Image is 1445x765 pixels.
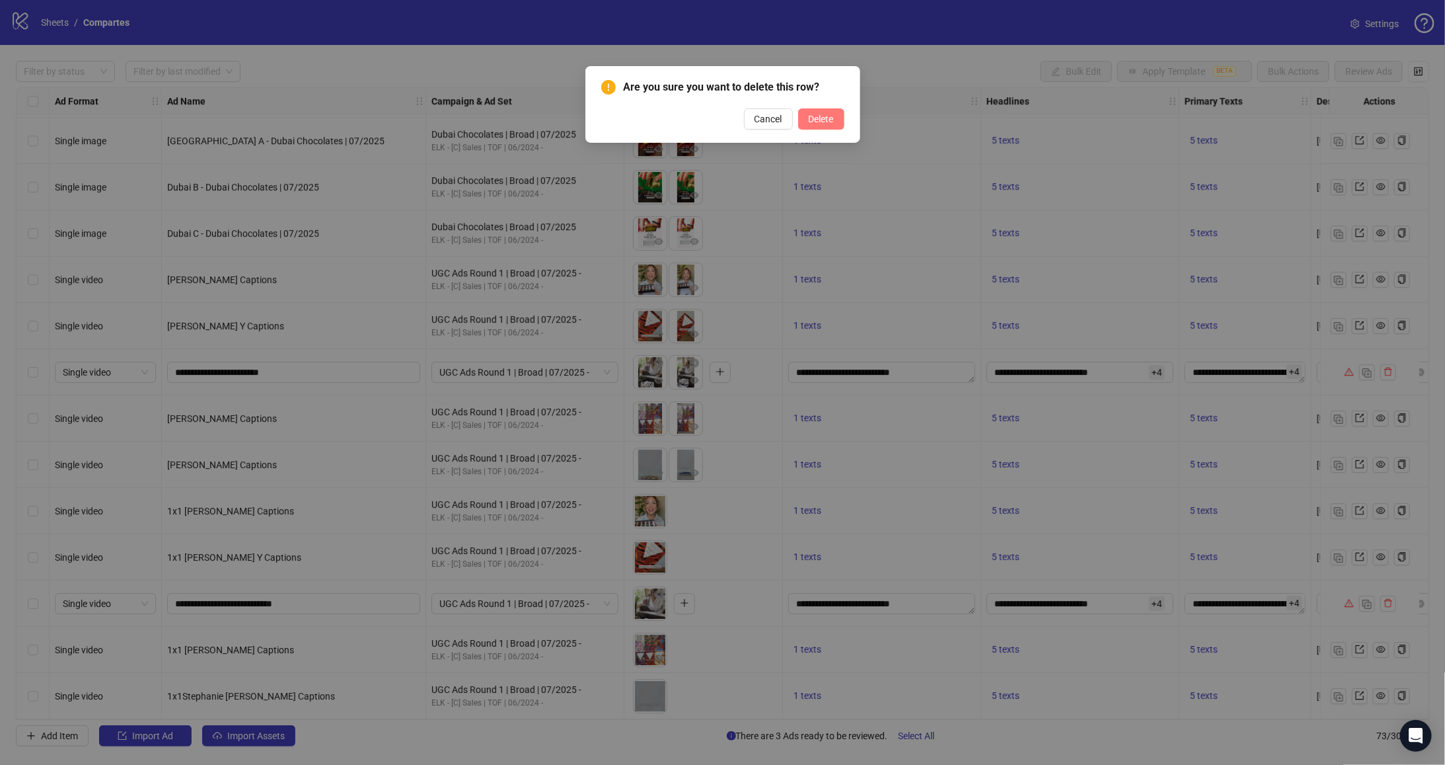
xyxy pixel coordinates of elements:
[601,80,616,95] span: exclamation-circle
[1400,720,1432,752] div: Open Intercom Messenger
[798,108,844,130] button: Delete
[755,114,782,124] span: Cancel
[624,79,844,95] span: Are you sure you want to delete this row?
[809,114,834,124] span: Delete
[744,108,793,130] button: Cancel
